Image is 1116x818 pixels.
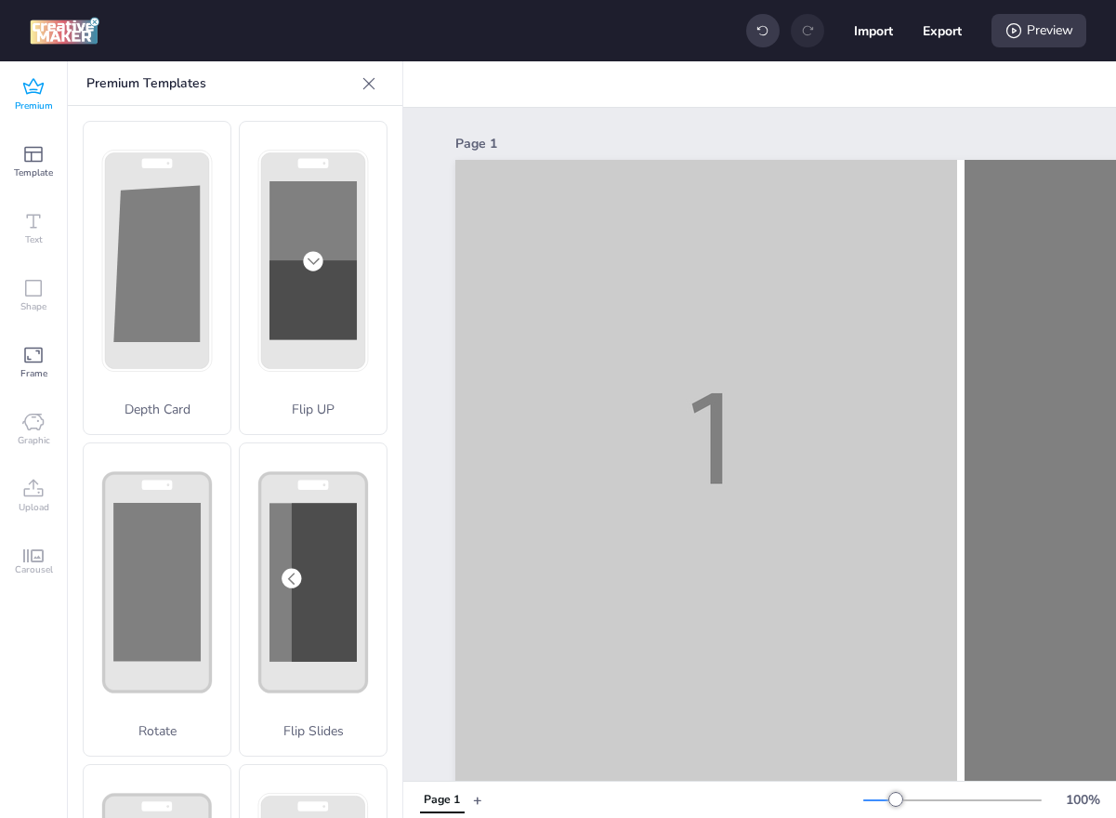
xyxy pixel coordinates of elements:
[25,232,43,247] span: Text
[14,165,53,180] span: Template
[240,400,387,419] p: Flip UP
[473,784,482,816] button: +
[84,400,230,419] p: Depth Card
[18,433,50,448] span: Graphic
[991,14,1086,47] div: Preview
[923,11,962,50] button: Export
[1060,790,1105,810] div: 100 %
[240,721,387,741] p: Flip Slides
[20,299,46,314] span: Shape
[411,784,473,816] div: Tabs
[424,792,460,809] div: Page 1
[15,562,53,577] span: Carousel
[86,61,354,106] p: Premium Templates
[854,11,893,50] button: Import
[84,721,230,741] p: Rotate
[30,17,99,45] img: logo Creative Maker
[20,366,47,381] span: Frame
[19,500,49,515] span: Upload
[15,99,53,113] span: Premium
